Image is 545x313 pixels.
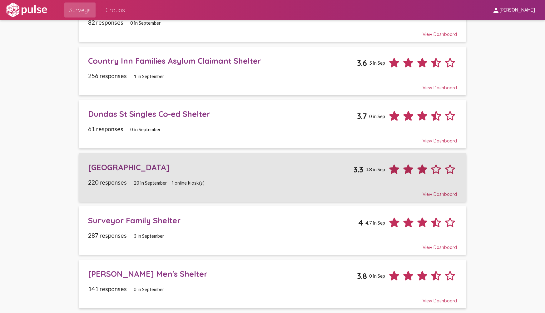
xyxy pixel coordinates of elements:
div: Country Inn Families Asylum Claimant Shelter [88,56,357,66]
span: 3.8 in Sep [365,166,385,172]
div: View Dashboard [88,132,457,144]
span: Surveys [69,4,91,16]
mat-icon: person [492,7,500,14]
a: Surveyor Family Shelter44.7 in Sep287 responses3 in SeptemberView Dashboard [79,206,466,255]
div: Dundas St Singles Co-ed Shelter [88,109,357,119]
div: View Dashboard [88,239,457,250]
a: Surveys [64,2,96,17]
a: Groups [101,2,130,17]
span: 220 responses [88,179,127,186]
a: [PERSON_NAME] Men's Shelter3.80 in Sep141 responses0 in SeptemberView Dashboard [79,260,466,308]
span: 0 in September [134,286,164,292]
span: 3.8 [357,271,367,281]
a: Dundas St Singles Co-ed Shelter3.70 in Sep61 responses0 in SeptemberView Dashboard [79,100,466,149]
span: Groups [106,4,125,16]
span: 20 in September [134,180,167,186]
span: 4.7 in Sep [365,220,385,226]
span: 61 responses [88,125,123,132]
span: 1 online kiosk(s) [172,180,205,186]
span: 3.3 [354,165,363,174]
div: View Dashboard [88,26,457,37]
div: [PERSON_NAME] Men's Shelter [88,269,357,279]
span: 1 in September [134,73,164,79]
span: 141 responses [88,285,127,292]
span: 3 in September [134,233,164,239]
span: 287 responses [88,232,127,239]
div: [GEOGRAPHIC_DATA] [88,162,354,172]
a: Country Inn Families Asylum Claimant Shelter3.65 in Sep256 responses1 in SeptemberView Dashboard [79,47,466,95]
a: [GEOGRAPHIC_DATA]3.33.8 in Sep220 responses20 in September1 online kiosk(s)View Dashboard [79,153,466,202]
span: 0 in September [130,127,161,132]
div: View Dashboard [88,79,457,91]
span: 0 in September [130,20,161,26]
span: 0 in Sep [369,273,385,279]
span: [PERSON_NAME] [500,7,535,13]
div: View Dashboard [88,186,457,197]
span: 3.7 [357,111,367,121]
div: Surveyor Family Shelter [88,216,358,225]
img: white-logo.svg [5,2,48,18]
span: 82 responses [88,19,123,26]
span: 5 in Sep [369,60,385,66]
span: 256 responses [88,72,127,79]
span: 3.6 [357,58,367,68]
span: 0 in Sep [369,113,385,119]
div: View Dashboard [88,292,457,304]
span: 4 [358,218,363,227]
button: [PERSON_NAME] [487,4,540,16]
